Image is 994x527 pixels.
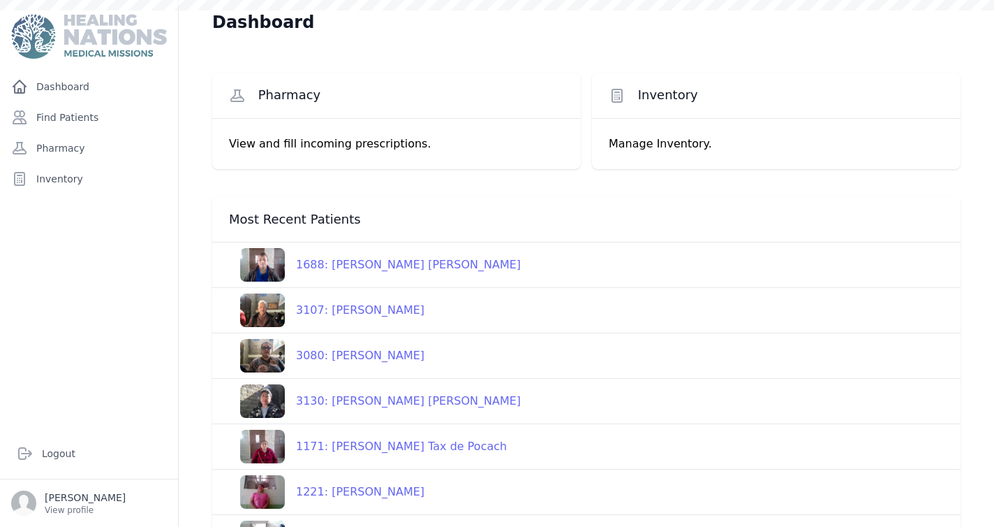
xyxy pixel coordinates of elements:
[285,438,507,455] div: 1171: [PERSON_NAME] Tax de Pocach
[240,248,285,282] img: +NAAAAJXRFWHRkYXRlOmNyZWF0ZQAyMDIzLTEyLTE5VDIwOjA1OjI1KzAwOjAwabAUqwAAACV0RVh0ZGF0ZTptb2RpZnkAMjA...
[285,257,521,273] div: 1688: [PERSON_NAME] [PERSON_NAME]
[592,73,960,169] a: Inventory Manage Inventory.
[285,347,424,364] div: 3080: [PERSON_NAME]
[45,491,126,505] p: [PERSON_NAME]
[6,103,172,131] a: Find Patients
[11,14,166,59] img: Medical Missions EMR
[229,339,424,373] a: 3080: [PERSON_NAME]
[229,384,521,418] a: 3130: [PERSON_NAME] [PERSON_NAME]
[229,211,361,228] span: Most Recent Patients
[229,136,564,152] p: View and fill incoming prescriptions.
[609,136,944,152] p: Manage Inventory.
[6,73,172,101] a: Dashboard
[229,430,507,463] a: 1171: [PERSON_NAME] Tax de Pocach
[6,134,172,162] a: Pharmacy
[212,11,314,34] h1: Dashboard
[285,302,424,319] div: 3107: [PERSON_NAME]
[6,165,172,193] a: Inventory
[45,505,126,516] p: View profile
[11,491,167,516] a: [PERSON_NAME] View profile
[11,440,167,468] a: Logout
[229,248,521,282] a: 1688: [PERSON_NAME] [PERSON_NAME]
[240,430,285,463] img: wfHMRE9YG9tYQAAACV0RVh0ZGF0ZTpjcmVhdGUAMjAyNC0wMS0wMlQxODoxNDoyMCswMDowME0zGhUAAAAldEVYdGRhdGU6bW...
[258,87,321,103] span: Pharmacy
[240,294,285,327] img: 8DYPfH5zW8iSAAAAAldEVYdGRhdGU6Y3JlYXRlADIwMjMtMTItMTlUMTc6Mjc6MzYrMDA6MDDJeUTXAAAAJXRFWHRkYXRlOm1...
[212,73,581,169] a: Pharmacy View and fill incoming prescriptions.
[240,384,285,418] img: PlXVIKX4iv9fXF5hrV3FRyR1VeC8W739yDIcrGORWBtAaLxOUKlAOIvwgf8XRtut+e8Gn0QAAAAldEVYdGRhdGU6Y3JlYXRlA...
[240,339,285,373] img: wNhs4V8XCw2NQAAACV0RVh0ZGF0ZTpjcmVhdGUAMjAyMy0xMi0xOVQxNzozNzozOCswMDowMFjI4EoAAAAldEVYdGRhdGU6bW...
[229,475,424,509] a: 1221: [PERSON_NAME]
[638,87,698,103] span: Inventory
[285,484,424,500] div: 1221: [PERSON_NAME]
[229,294,424,327] a: 3107: [PERSON_NAME]
[240,475,285,509] img: B4QaFrjLdOoWAAAAJXRFWHRkYXRlOmNyZWF0ZQAyMDI0LTAxLTEyVDE5OjA3OjA3KzAwOjAwujhV4wAAACV0RVh0ZGF0ZTptb...
[285,393,521,410] div: 3130: [PERSON_NAME] [PERSON_NAME]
